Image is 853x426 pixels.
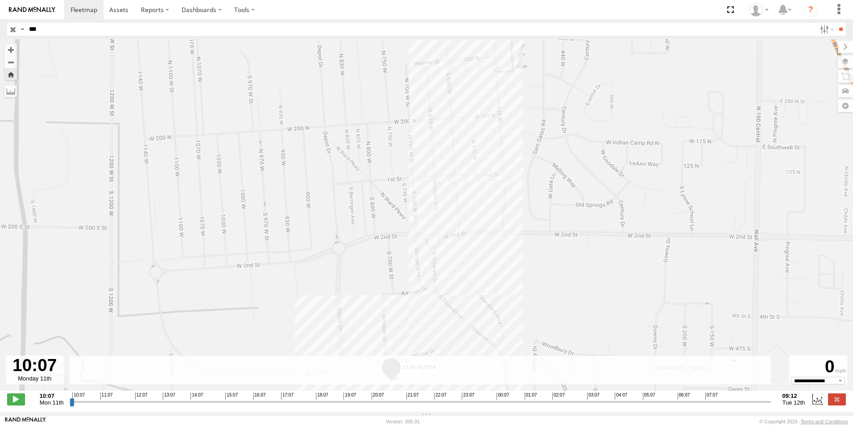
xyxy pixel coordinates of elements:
[4,56,17,68] button: Zoom out
[316,393,328,400] span: 18:07
[705,393,718,400] span: 07:07
[783,399,805,406] span: Tue 12th Aug 2025
[9,7,55,13] img: rand-logo.svg
[7,393,25,405] label: Play/Stop
[552,393,565,400] span: 02:07
[190,393,203,400] span: 14:07
[462,393,474,400] span: 23:07
[253,393,266,400] span: 16:07
[615,393,627,400] span: 04:07
[803,3,818,17] i: ?
[816,23,836,36] label: Search Filter Options
[19,23,26,36] label: Search Query
[643,393,655,400] span: 05:07
[828,393,846,405] label: Close
[4,85,17,97] label: Measure
[225,393,238,400] span: 15:07
[791,357,846,377] div: 0
[4,68,17,80] button: Zoom Home
[838,100,853,112] label: Map Settings
[801,419,848,424] a: Terms and Conditions
[40,399,64,406] span: Mon 11th Aug 2025
[344,393,356,400] span: 19:07
[386,419,420,424] div: Version: 305.01
[497,393,509,400] span: 00:07
[759,419,848,424] div: © Copyright 2025 -
[783,393,805,399] strong: 09:12
[72,393,85,400] span: 10:07
[406,393,419,400] span: 21:07
[746,3,772,17] div: Keith Washburn
[678,393,690,400] span: 06:07
[525,393,537,400] span: 01:07
[434,393,447,400] span: 22:07
[372,393,384,400] span: 20:07
[4,44,17,56] button: Zoom in
[587,393,600,400] span: 03:07
[163,393,175,400] span: 13:07
[135,393,148,400] span: 12:07
[100,393,113,400] span: 11:07
[281,393,294,400] span: 17:07
[40,393,64,399] strong: 10:07
[5,417,46,426] a: Visit our Website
